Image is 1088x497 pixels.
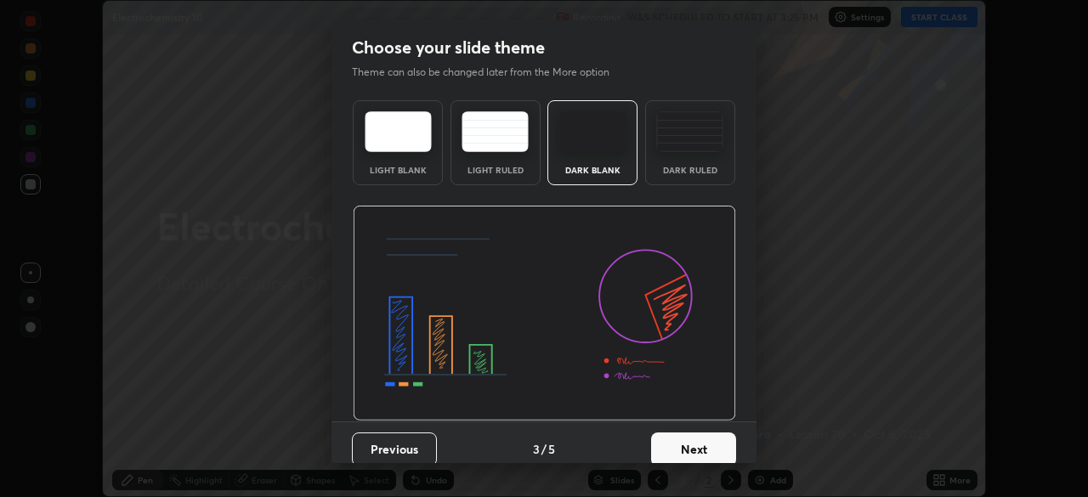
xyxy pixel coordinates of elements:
h4: / [541,440,547,458]
h4: 3 [533,440,540,458]
img: lightRuledTheme.5fabf969.svg [462,111,529,152]
div: Light Ruled [462,166,530,174]
img: darkTheme.f0cc69e5.svg [559,111,626,152]
h4: 5 [548,440,555,458]
p: Theme can also be changed later from the More option [352,65,627,80]
h2: Choose your slide theme [352,37,545,59]
button: Previous [352,432,437,466]
button: Next [651,432,736,466]
div: Dark Ruled [656,166,724,174]
div: Dark Blank [558,166,626,174]
img: darkThemeBanner.d06ce4a2.svg [353,206,736,421]
img: lightTheme.e5ed3b09.svg [365,111,432,152]
img: darkRuledTheme.de295e13.svg [656,111,723,152]
div: Light Blank [364,166,432,174]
